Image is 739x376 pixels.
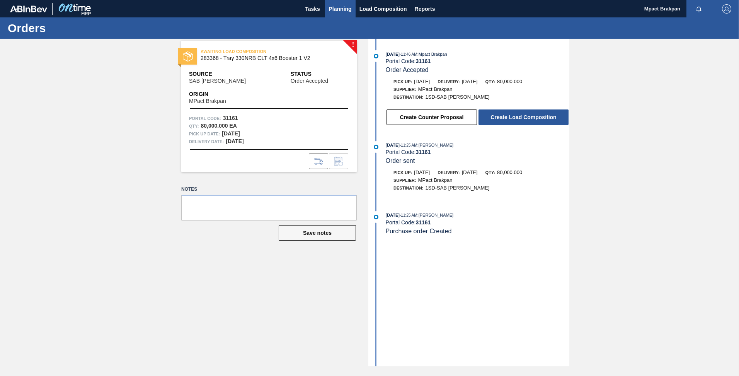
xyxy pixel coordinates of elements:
[8,24,145,32] h1: Orders
[415,4,435,14] span: Reports
[417,143,454,147] span: : [PERSON_NAME]
[386,157,415,164] span: Order sent
[393,87,416,92] span: Supplier:
[418,86,453,92] span: MPact Brakpan
[485,79,495,84] span: Qty:
[291,78,328,84] span: Order Accepted
[222,130,240,137] strong: [DATE]
[386,228,452,234] span: Purchase order Created
[393,95,423,99] span: Destination:
[189,122,199,130] span: Qty :
[329,4,352,14] span: Planning
[226,138,243,144] strong: [DATE]
[478,109,569,125] button: Create Load Composition
[438,79,460,84] span: Delivery:
[417,213,454,217] span: : [PERSON_NAME]
[393,178,416,183] span: Supplier:
[462,79,478,84] span: [DATE]
[414,169,430,175] span: [DATE]
[438,170,460,175] span: Delivery:
[183,51,193,62] img: status
[722,4,731,14] img: Logout
[417,52,447,56] span: : Mpact Brakpan
[309,154,328,169] div: Go to Load Composition
[393,170,412,175] span: Pick up:
[386,67,429,73] span: Order Accepted
[329,154,348,169] div: Inform order change
[425,185,489,191] span: 1SD-SAB [PERSON_NAME]
[393,79,412,84] span: Pick up:
[386,143,400,147] span: [DATE]
[386,149,569,155] div: Portal Code:
[386,58,569,64] div: Portal Code:
[359,4,407,14] span: Load Composition
[189,78,246,84] span: SAB [PERSON_NAME]
[374,54,378,58] img: atual
[10,5,47,12] img: TNhmsLtSVTkK8tSr43FrP2fwEKptu5GPRR3wAAAABJRU5ErkJggg==
[462,169,478,175] span: [DATE]
[400,52,417,56] span: - 11:46 AM
[386,219,569,226] div: Portal Code:
[279,225,356,241] button: Save notes
[223,115,238,121] strong: 31161
[485,170,495,175] span: Qty:
[414,79,430,84] span: [DATE]
[189,98,226,104] span: MPact Brakpan
[497,169,522,175] span: 80,000.000
[304,4,321,14] span: Tasks
[425,94,489,100] span: 1SD-SAB [PERSON_NAME]
[386,52,400,56] span: [DATE]
[181,184,357,195] label: Notes
[189,115,221,122] span: Portal Code:
[189,70,269,78] span: Source
[497,79,522,84] span: 80,000.000
[400,213,417,217] span: - 11:25 AM
[415,219,431,226] strong: 31161
[189,130,220,138] span: Pick up Date:
[418,177,453,183] span: MPact Brakpan
[393,186,423,190] span: Destination:
[374,215,378,219] img: atual
[189,90,245,98] span: Origin
[386,213,400,217] span: [DATE]
[415,58,431,64] strong: 31161
[291,70,349,78] span: Status
[387,109,477,125] button: Create Counter Proposal
[686,3,711,14] button: Notifications
[400,143,417,147] span: - 11:25 AM
[374,145,378,149] img: atual
[189,138,224,145] span: Delivery Date:
[201,48,309,55] span: AWAITING LOAD COMPOSITION
[201,123,237,129] strong: 80,000.000 EA
[201,55,341,61] span: 283368 - Tray 330NRB CLT 4x6 Booster 1 V2
[415,149,431,155] strong: 31161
